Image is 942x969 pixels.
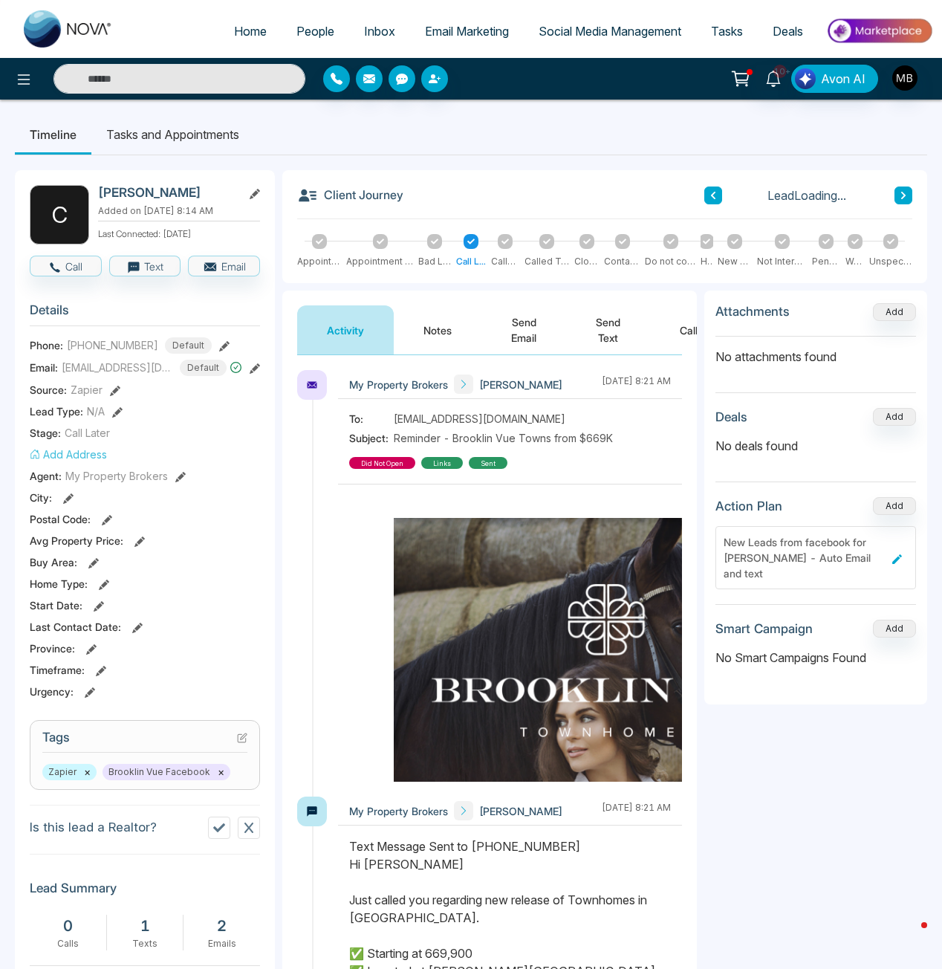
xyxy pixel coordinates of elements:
[602,375,671,394] div: [DATE] 8:21 AM
[234,24,267,39] span: Home
[795,68,816,89] img: Lead Flow
[42,730,247,753] h3: Tags
[30,684,74,699] span: Urgency :
[539,24,681,39] span: Social Media Management
[715,621,813,636] h3: Smart Campaign
[481,305,566,354] button: Send Email
[218,765,224,779] button: ×
[30,511,91,527] span: Postal Code :
[30,185,89,244] div: C
[188,256,260,276] button: Email
[219,17,282,45] a: Home
[696,17,758,45] a: Tasks
[715,304,790,319] h3: Attachments
[24,10,113,48] img: Nova CRM Logo
[282,17,349,45] a: People
[42,764,97,780] span: Zapier
[602,801,671,820] div: [DATE] 8:21 AM
[297,185,403,206] h3: Client Journey
[773,24,803,39] span: Deals
[757,255,808,268] div: Not Interested
[30,576,88,592] span: Home Type :
[30,619,121,635] span: Last Contact Date :
[812,255,841,268] div: Pending
[349,17,410,45] a: Inbox
[524,255,570,268] div: Called Twice
[296,24,334,39] span: People
[30,447,107,462] button: Add Address
[71,382,103,398] span: Zapier
[65,468,168,484] span: My Property Brokers
[297,305,394,354] button: Activity
[37,915,99,937] div: 0
[30,302,260,325] h3: Details
[891,918,927,954] iframe: Intercom live chat
[892,65,917,91] img: User Avatar
[30,256,102,276] button: Call
[479,377,562,392] span: [PERSON_NAME]
[715,437,916,455] p: No deals found
[67,337,158,353] span: [PHONE_NUMBER]
[30,360,58,375] span: Email:
[701,255,713,268] div: Hot
[650,305,727,354] button: Call
[873,497,916,515] button: Add
[62,360,173,375] span: [EMAIL_ADDRESS][DOMAIN_NAME]
[30,554,77,570] span: Buy Area :
[30,881,260,903] h3: Lead Summary
[114,937,176,950] div: Texts
[30,468,62,484] span: Agent:
[30,382,67,398] span: Source:
[98,224,260,241] p: Last Connected: [DATE]
[87,404,105,419] span: N/A
[425,24,509,39] span: Email Marketing
[364,24,395,39] span: Inbox
[191,915,253,937] div: 2
[873,305,916,317] span: Add
[873,620,916,638] button: Add
[65,425,110,441] span: Call Later
[756,65,791,91] a: 10+
[349,803,448,819] span: My Property Brokers
[825,14,933,48] img: Market-place.gif
[845,255,865,268] div: Warm
[30,425,61,441] span: Stage:
[524,17,696,45] a: Social Media Management
[30,662,85,678] span: Timeframe :
[421,457,463,469] div: links
[821,70,865,88] span: Avon AI
[394,305,481,354] button: Notes
[98,185,236,200] h2: [PERSON_NAME]
[30,490,52,505] span: City :
[873,408,916,426] button: Add
[191,937,253,950] div: Emails
[456,255,487,268] div: Call Later
[791,65,878,93] button: Avon AI
[15,114,91,155] li: Timeline
[469,457,507,469] div: sent
[758,17,818,45] a: Deals
[711,24,743,39] span: Tasks
[165,337,212,354] span: Default
[114,915,176,937] div: 1
[91,114,254,155] li: Tasks and Appointments
[873,303,916,321] button: Add
[410,17,524,45] a: Email Marketing
[394,411,565,427] span: [EMAIL_ADDRESS][DOMAIN_NAME]
[645,255,695,268] div: Do not contact
[349,457,415,469] div: did not open
[349,430,394,446] span: Subject:
[30,533,123,548] span: Avg Property Price :
[37,937,99,950] div: Calls
[767,187,846,204] span: Lead Loading...
[103,764,230,780] span: Brooklin Vue Facebook
[30,597,82,613] span: Start Date :
[724,534,886,581] div: New Leads from facebook for [PERSON_NAME] - Auto Email and text
[98,204,260,218] p: Added on [DATE] 8:14 AM
[30,641,75,656] span: Province :
[346,255,414,268] div: Appointment Came
[30,404,83,419] span: Lead Type:
[715,409,747,424] h3: Deals
[574,255,600,268] div: Closed
[109,256,181,276] button: Text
